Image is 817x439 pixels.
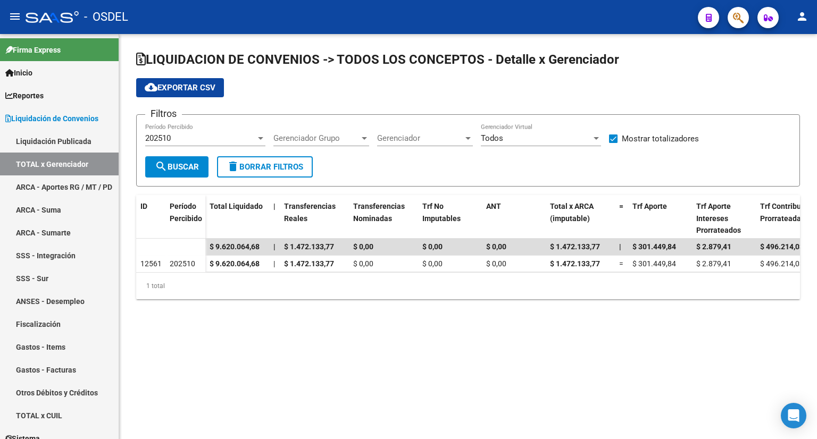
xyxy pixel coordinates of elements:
[284,242,334,251] span: $ 1.472.133,77
[5,113,98,124] span: Liquidación de Convenios
[615,195,628,242] datatable-header-cell: =
[145,156,209,178] button: Buscar
[377,133,463,143] span: Gerenciador
[692,195,756,242] datatable-header-cell: Trf Aporte Intereses Prorrateados
[760,202,815,223] span: Trf Contribucion Prorrateada
[696,242,731,251] span: $ 2.879,41
[619,202,623,210] span: =
[422,259,443,268] span: $ 0,00
[619,259,623,268] span: =
[210,202,263,210] span: Total Liquidado
[155,162,199,172] span: Buscar
[486,202,501,210] span: ANT
[205,195,269,242] datatable-header-cell: Total Liquidado
[273,259,275,268] span: |
[273,202,276,210] span: |
[349,195,418,242] datatable-header-cell: Transferencias Nominadas
[84,5,128,29] span: - OSDEL
[632,259,676,268] span: $ 301.449,84
[622,132,699,145] span: Mostrar totalizadores
[136,195,165,240] datatable-header-cell: ID
[482,195,546,242] datatable-header-cell: ANT
[145,133,171,143] span: 202510
[140,202,147,210] span: ID
[284,259,334,268] span: $ 1.472.133,77
[696,202,741,235] span: Trf Aporte Intereses Prorrateados
[353,242,373,251] span: $ 0,00
[550,242,600,251] span: $ 1.472.133,77
[628,195,692,242] datatable-header-cell: Trf Aporte
[145,106,182,121] h3: Filtros
[422,242,443,251] span: $ 0,00
[170,202,202,223] span: Período Percibido
[696,259,731,268] span: $ 2.879,41
[796,10,808,23] mat-icon: person
[486,242,506,251] span: $ 0,00
[760,242,804,251] span: $ 496.214,03
[550,202,594,223] span: Total x ARCA (imputable)
[486,259,506,268] span: $ 0,00
[145,83,215,92] span: Exportar CSV
[227,160,239,173] mat-icon: delete
[5,90,44,102] span: Reportes
[353,259,373,268] span: $ 0,00
[760,259,804,268] span: $ 496.214,03
[217,156,313,178] button: Borrar Filtros
[546,195,615,242] datatable-header-cell: Total x ARCA (imputable)
[632,242,676,251] span: $ 301.449,84
[273,242,276,251] span: |
[140,259,162,268] span: 12561
[145,81,157,94] mat-icon: cloud_download
[418,195,482,242] datatable-header-cell: Trf No Imputables
[155,160,168,173] mat-icon: search
[632,202,667,210] span: Trf Aporte
[422,202,461,223] span: Trf No Imputables
[619,242,621,251] span: |
[269,195,280,242] datatable-header-cell: |
[210,259,260,268] span: $ 9.620.064,68
[550,259,600,268] span: $ 1.472.133,77
[481,133,503,143] span: Todos
[5,44,61,56] span: Firma Express
[136,273,800,299] div: 1 total
[227,162,303,172] span: Borrar Filtros
[5,67,32,79] span: Inicio
[9,10,21,23] mat-icon: menu
[273,133,360,143] span: Gerenciador Grupo
[210,242,260,251] span: $ 9.620.064,68
[280,195,349,242] datatable-header-cell: Transferencias Reales
[170,259,195,268] span: 202510
[136,52,619,67] span: LIQUIDACION DE CONVENIOS -> TODOS LOS CONCEPTOS - Detalle x Gerenciador
[353,202,405,223] span: Transferencias Nominadas
[781,403,806,428] div: Open Intercom Messenger
[136,78,224,97] button: Exportar CSV
[165,195,205,240] datatable-header-cell: Período Percibido
[284,202,336,223] span: Transferencias Reales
